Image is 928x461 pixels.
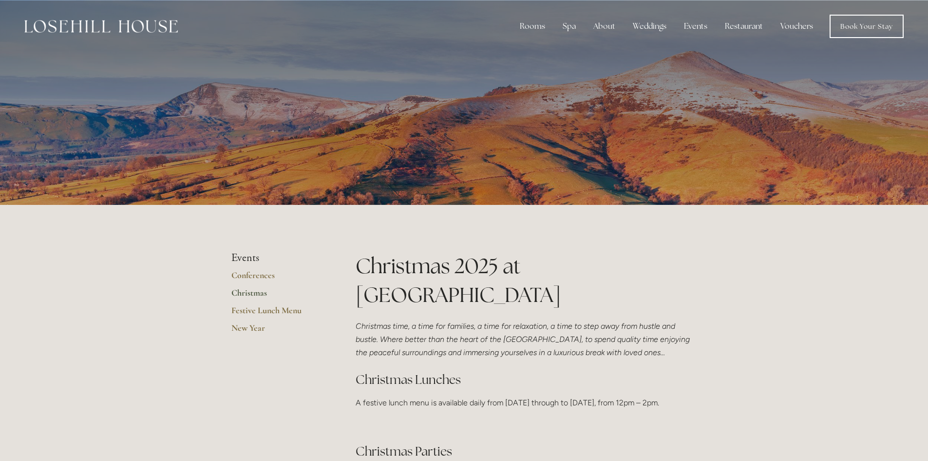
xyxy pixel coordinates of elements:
[231,252,324,264] li: Events
[555,17,584,36] div: Spa
[356,396,697,409] p: A festive lunch menu is available daily from [DATE] through to [DATE], from 12pm – 2pm.
[676,17,715,36] div: Events
[24,20,178,33] img: Losehill House
[586,17,623,36] div: About
[625,17,674,36] div: Weddings
[356,321,692,357] em: Christmas time, a time for families, a time for relaxation, a time to step away from hustle and b...
[356,371,697,388] h2: Christmas Lunches
[231,305,324,322] a: Festive Lunch Menu
[717,17,771,36] div: Restaurant
[773,17,821,36] a: Vouchers
[512,17,553,36] div: Rooms
[356,252,697,309] h1: Christmas 2025 at [GEOGRAPHIC_DATA]
[231,270,324,287] a: Conferences
[356,443,697,460] h2: Christmas Parties
[830,15,904,38] a: Book Your Stay
[231,322,324,340] a: New Year
[231,287,324,305] a: Christmas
